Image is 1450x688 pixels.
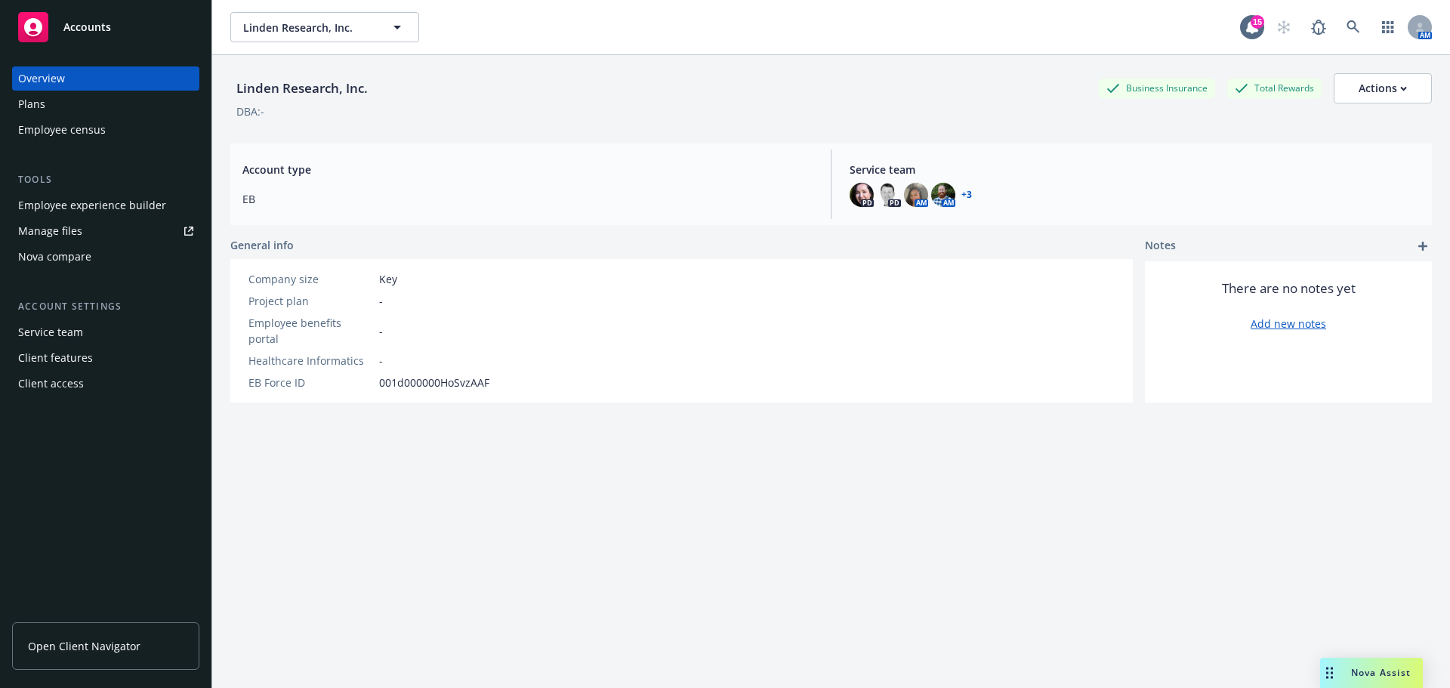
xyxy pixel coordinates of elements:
[18,66,65,91] div: Overview
[379,293,383,309] span: -
[1145,237,1176,255] span: Notes
[12,346,199,370] a: Client features
[1222,279,1356,298] span: There are no notes yet
[877,183,901,207] img: photo
[1320,658,1339,688] div: Drag to move
[850,162,1420,177] span: Service team
[1414,237,1432,255] a: add
[1320,658,1423,688] button: Nova Assist
[248,271,373,287] div: Company size
[12,320,199,344] a: Service team
[1251,316,1326,332] a: Add new notes
[12,172,199,187] div: Tools
[1338,12,1368,42] a: Search
[1359,74,1407,103] div: Actions
[248,293,373,309] div: Project plan
[1373,12,1403,42] a: Switch app
[12,6,199,48] a: Accounts
[12,219,199,243] a: Manage files
[1099,79,1215,97] div: Business Insurance
[230,12,419,42] button: Linden Research, Inc.
[248,375,373,390] div: EB Force ID
[1303,12,1334,42] a: Report a Bug
[1251,15,1264,29] div: 15
[18,346,93,370] div: Client features
[12,92,199,116] a: Plans
[12,193,199,218] a: Employee experience builder
[63,21,111,33] span: Accounts
[1227,79,1322,97] div: Total Rewards
[379,271,397,287] span: Key
[243,20,374,35] span: Linden Research, Inc.
[248,353,373,369] div: Healthcare Informatics
[12,66,199,91] a: Overview
[931,183,955,207] img: photo
[1351,666,1411,679] span: Nova Assist
[230,237,294,253] span: General info
[1334,73,1432,103] button: Actions
[379,353,383,369] span: -
[18,372,84,396] div: Client access
[230,79,374,98] div: Linden Research, Inc.
[242,191,813,207] span: EB
[236,103,264,119] div: DBA: -
[850,183,874,207] img: photo
[12,299,199,314] div: Account settings
[248,315,373,347] div: Employee benefits portal
[242,162,813,177] span: Account type
[379,323,383,339] span: -
[18,118,106,142] div: Employee census
[18,245,91,269] div: Nova compare
[18,193,166,218] div: Employee experience builder
[18,219,82,243] div: Manage files
[904,183,928,207] img: photo
[12,118,199,142] a: Employee census
[379,375,489,390] span: 001d000000HoSvzAAF
[1269,12,1299,42] a: Start snowing
[961,190,972,199] a: +3
[12,245,199,269] a: Nova compare
[12,372,199,396] a: Client access
[18,92,45,116] div: Plans
[18,320,83,344] div: Service team
[28,638,140,654] span: Open Client Navigator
